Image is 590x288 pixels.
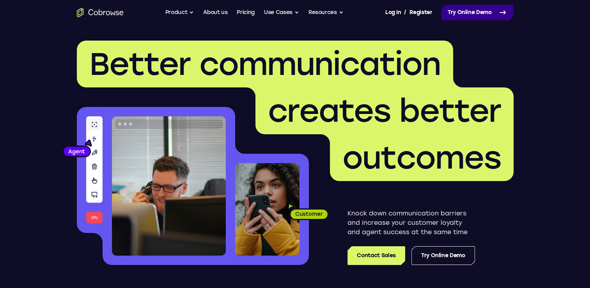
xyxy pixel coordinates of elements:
[409,5,432,20] a: Register
[404,8,406,17] span: /
[268,92,501,130] span: creates better
[89,45,441,83] span: Better communication
[347,246,405,265] a: Contact Sales
[342,139,501,176] span: outcomes
[411,246,475,265] a: Try Online Demo
[112,116,226,256] img: A customer support agent talking on the phone
[441,5,514,20] a: Try Online Demo
[237,5,255,20] a: Pricing
[203,5,227,20] a: About us
[235,163,299,256] img: A customer holding their phone
[347,209,475,237] p: Knock down communication barriers and increase your customer loyalty and agent success at the sam...
[308,5,344,20] button: Resources
[264,5,299,20] button: Use Cases
[385,5,401,20] a: Log In
[165,5,194,20] button: Product
[77,8,124,17] a: Go to the home page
